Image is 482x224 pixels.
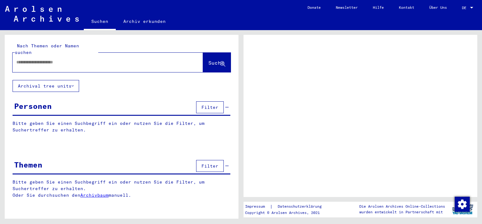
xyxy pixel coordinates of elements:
[451,201,474,217] img: yv_logo.png
[13,80,79,92] button: Archival tree units
[14,100,52,112] div: Personen
[359,204,445,209] p: Die Arolsen Archives Online-Collections
[203,53,231,72] button: Suche
[359,209,445,215] p: wurden entwickelt in Partnerschaft mit
[201,104,218,110] span: Filter
[14,159,42,170] div: Themen
[455,197,470,212] img: Zustimmung ändern
[201,163,218,169] span: Filter
[208,60,224,66] span: Suche
[462,6,469,10] span: DE
[196,101,224,113] button: Filter
[245,210,329,216] p: Copyright © Arolsen Archives, 2021
[196,160,224,172] button: Filter
[13,120,230,133] p: Bitte geben Sie einen Suchbegriff ein oder nutzen Sie die Filter, um Suchertreffer zu erhalten.
[245,203,270,210] a: Impressum
[245,203,329,210] div: |
[273,203,329,210] a: Datenschutzerklärung
[84,14,116,30] a: Suchen
[5,6,79,22] img: Arolsen_neg.svg
[116,14,173,29] a: Archiv erkunden
[13,179,231,199] p: Bitte geben Sie einen Suchbegriff ein oder nutzen Sie die Filter, um Suchertreffer zu erhalten. O...
[15,43,79,55] mat-label: Nach Themen oder Namen suchen
[80,192,109,198] a: Archivbaum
